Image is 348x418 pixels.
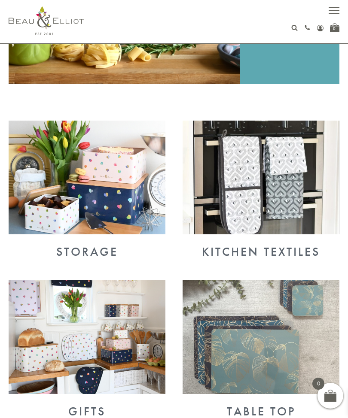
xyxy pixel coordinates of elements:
[312,378,324,390] span: 0
[9,227,165,259] a: Storage Storage
[183,121,339,234] img: Kitchen Textiles
[9,121,165,234] img: Storage
[183,227,339,259] a: Kitchen Textiles Kitchen Textiles
[9,6,84,35] img: logo
[183,280,339,394] img: Table Top
[183,245,339,259] div: Kitchen Textiles
[330,23,339,32] a: 0
[9,245,165,259] div: Storage
[9,280,165,394] img: Gifts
